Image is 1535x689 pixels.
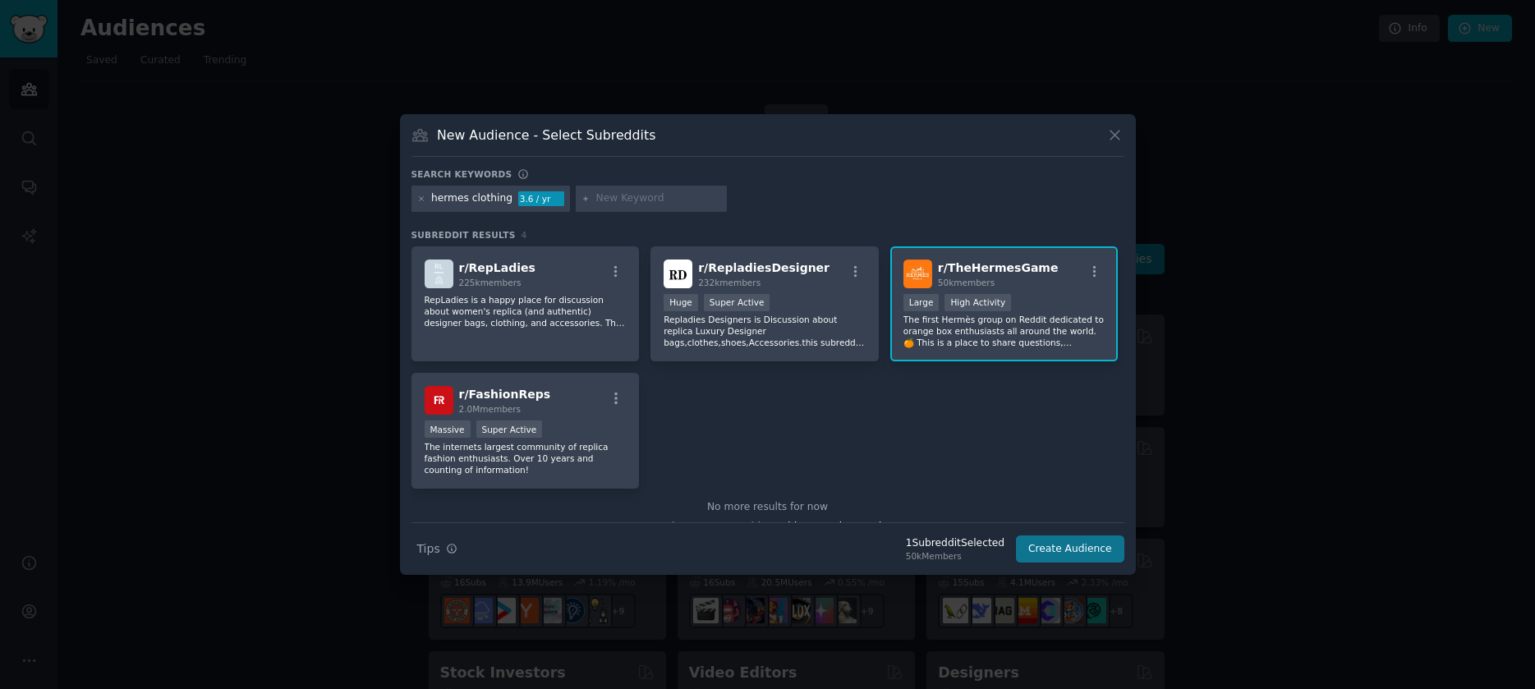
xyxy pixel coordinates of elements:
[596,191,721,206] input: New Keyword
[698,261,830,274] span: r/ RepladiesDesigner
[938,278,995,287] span: 50k members
[522,230,527,240] span: 4
[425,294,627,328] p: RepLadies is a happy place for discussion about women's replica (and authentic) designer bags, cl...
[417,540,440,558] span: Tips
[411,535,463,563] button: Tips
[459,404,522,414] span: 2.0M members
[411,229,516,241] span: Subreddit Results
[476,420,543,438] div: Super Active
[518,191,564,206] div: 3.6 / yr
[903,314,1105,348] p: The first Hermès group on Reddit dedicated to orange box enthusiasts all around the world. 🍊 This...
[664,294,698,311] div: Huge
[437,126,655,144] h3: New Audience - Select Subreddits
[778,521,887,532] span: Add to your keywords
[425,386,453,415] img: FashionReps
[664,260,692,288] img: RepladiesDesigner
[411,168,512,180] h3: Search keywords
[906,550,1004,562] div: 50k Members
[425,260,453,288] img: RepLadies
[698,278,761,287] span: 232k members
[459,388,551,401] span: r/ FashionReps
[938,261,1059,274] span: r/ TheHermesGame
[704,294,770,311] div: Super Active
[906,536,1004,551] div: 1 Subreddit Selected
[411,500,1124,515] div: No more results for now
[459,278,522,287] span: 225k members
[425,441,627,475] p: The internets largest community of replica fashion enthusiasts. Over 10 years and counting of inf...
[903,260,932,288] img: TheHermesGame
[944,294,1011,311] div: High Activity
[903,294,940,311] div: Large
[411,514,1124,535] div: Need more communities?
[459,261,535,274] span: r/ RepLadies
[664,314,866,348] p: Repladies Designers is Discussion about replica Luxury Designer bags,clothes,shoes,Accessories.th...
[1016,535,1124,563] button: Create Audience
[431,191,512,206] div: hermes clothing
[425,420,471,438] div: Massive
